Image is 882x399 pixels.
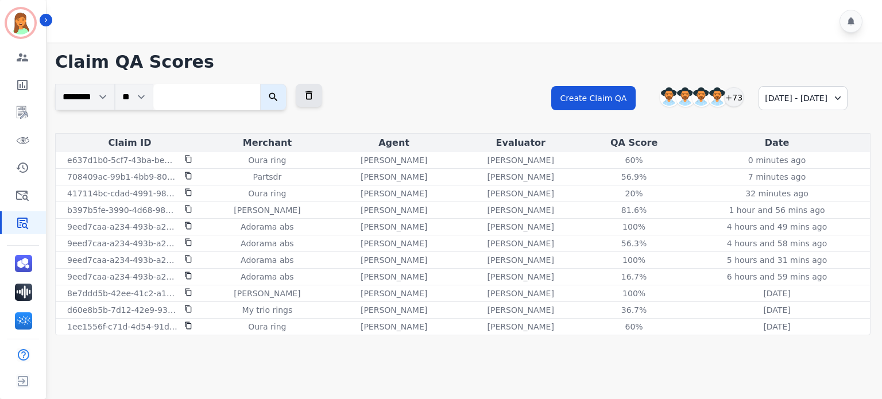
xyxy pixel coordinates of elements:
[361,254,427,266] p: [PERSON_NAME]
[67,204,177,216] p: b397b5fe-3990-4d68-9872-33266d4b39df
[206,136,328,150] div: Merchant
[67,271,177,282] p: 9eed7caa-a234-493b-a2aa-cbde99789e1f
[248,154,286,166] p: Oura ring
[488,221,554,233] p: [PERSON_NAME]
[608,254,660,266] div: 100%
[763,321,790,332] p: [DATE]
[361,221,427,233] p: [PERSON_NAME]
[608,171,660,183] div: 56.9%
[361,321,427,332] p: [PERSON_NAME]
[745,188,808,199] p: 32 minutes ago
[67,321,177,332] p: 1ee1556f-c71d-4d54-91db-457daa1423f9
[241,238,294,249] p: Adorama abs
[488,321,554,332] p: [PERSON_NAME]
[67,304,177,316] p: d60e8b5b-7d12-42e9-9328-b3967cd5a013
[234,204,300,216] p: [PERSON_NAME]
[686,136,868,150] div: Date
[488,254,554,266] p: [PERSON_NAME]
[551,86,636,110] button: Create Claim QA
[488,188,554,199] p: [PERSON_NAME]
[361,304,427,316] p: [PERSON_NAME]
[361,204,427,216] p: [PERSON_NAME]
[608,188,660,199] div: 20%
[729,204,825,216] p: 1 hour and 56 mins ago
[58,136,202,150] div: Claim ID
[67,254,177,266] p: 9eed7caa-a234-493b-a2aa-cbde99789e1f
[248,321,286,332] p: Oura ring
[488,204,554,216] p: [PERSON_NAME]
[55,52,871,72] h1: Claim QA Scores
[488,288,554,299] p: [PERSON_NAME]
[727,238,827,249] p: 4 hours and 58 mins ago
[488,304,554,316] p: [PERSON_NAME]
[242,304,293,316] p: My trio rings
[248,188,286,199] p: Oura ring
[333,136,455,150] div: Agent
[763,288,790,299] p: [DATE]
[727,254,827,266] p: 5 hours and 31 mins ago
[586,136,682,150] div: QA Score
[727,221,827,233] p: 4 hours and 49 mins ago
[488,271,554,282] p: [PERSON_NAME]
[608,154,660,166] div: 60%
[67,171,177,183] p: 708409ac-99b1-4bb9-800e-a1e890b9d501
[361,271,427,282] p: [PERSON_NAME]
[748,171,806,183] p: 7 minutes ago
[67,188,177,199] p: 417114bc-cdad-4991-9828-83387b12e4df
[459,136,582,150] div: Evaluator
[67,288,177,299] p: 8e7ddd5b-42ee-41c2-a122-56d8161e437d
[67,154,177,166] p: e637d1b0-5cf7-43ba-be1e-9b29024fe83c
[608,304,660,316] div: 36.7%
[361,288,427,299] p: [PERSON_NAME]
[7,9,34,37] img: Bordered avatar
[724,87,744,107] div: +73
[361,154,427,166] p: [PERSON_NAME]
[67,238,177,249] p: 9eed7caa-a234-493b-a2aa-cbde99789e1f
[241,254,294,266] p: Adorama abs
[763,304,790,316] p: [DATE]
[608,288,660,299] div: 100%
[361,171,427,183] p: [PERSON_NAME]
[234,288,300,299] p: [PERSON_NAME]
[608,204,660,216] div: 81.6%
[67,221,177,233] p: 9eed7caa-a234-493b-a2aa-cbde99789e1f
[361,188,427,199] p: [PERSON_NAME]
[488,171,554,183] p: [PERSON_NAME]
[608,271,660,282] div: 16.7%
[241,271,294,282] p: Adorama abs
[488,154,554,166] p: [PERSON_NAME]
[608,221,660,233] div: 100%
[727,271,827,282] p: 6 hours and 59 mins ago
[361,238,427,249] p: [PERSON_NAME]
[759,86,848,110] div: [DATE] - [DATE]
[488,238,554,249] p: [PERSON_NAME]
[241,221,294,233] p: Adorama abs
[253,171,282,183] p: Partsdr
[608,238,660,249] div: 56.3%
[608,321,660,332] div: 60%
[748,154,806,166] p: 0 minutes ago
